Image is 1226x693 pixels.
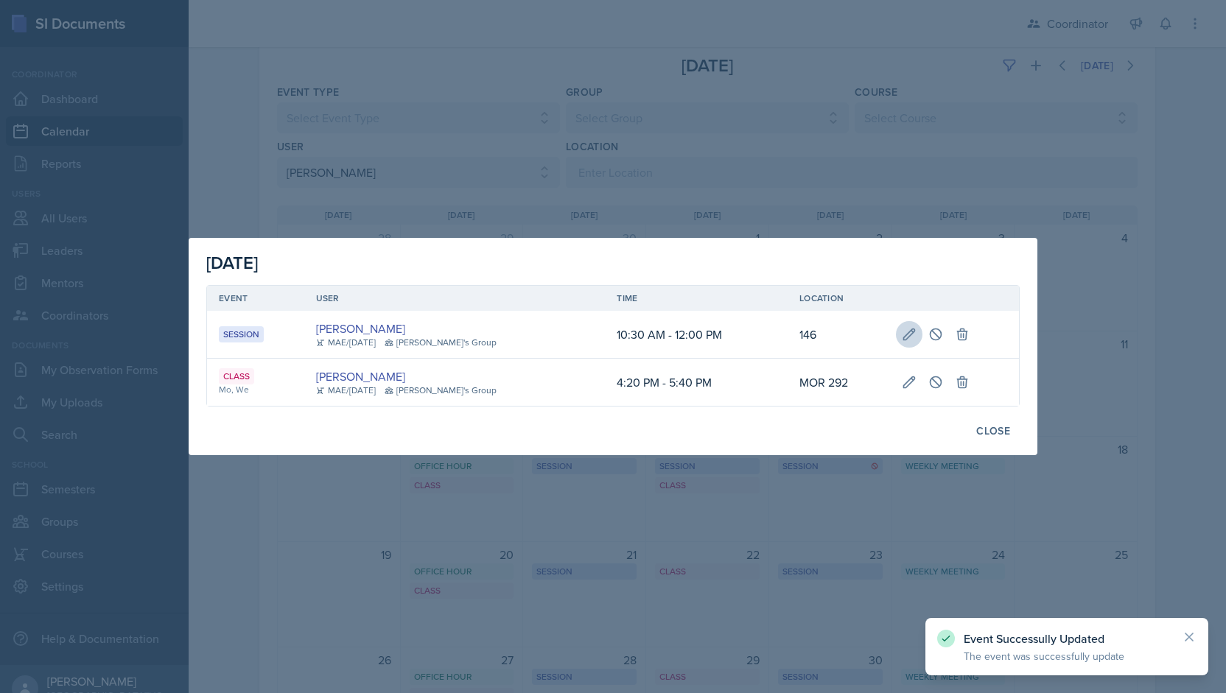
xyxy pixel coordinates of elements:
th: Location [788,286,890,311]
div: Session [219,326,264,342]
a: [PERSON_NAME] [316,320,405,337]
div: Close [976,425,1010,437]
div: [PERSON_NAME]'s Group [385,336,497,349]
div: Class [219,368,254,384]
p: The event was successfully update [964,649,1170,664]
div: [PERSON_NAME]'s Group [385,384,497,397]
div: MAE/[DATE] [316,384,376,397]
div: [DATE] [206,250,1020,276]
button: Close [967,418,1020,443]
td: MOR 292 [788,359,890,406]
div: Mo, We [219,383,293,396]
td: 146 [788,311,890,359]
th: Event [207,286,304,311]
th: User [304,286,606,311]
a: [PERSON_NAME] [316,367,405,385]
td: 10:30 AM - 12:00 PM [605,311,788,359]
p: Event Successully Updated [964,631,1170,646]
th: Time [605,286,788,311]
td: 4:20 PM - 5:40 PM [605,359,788,406]
div: MAE/[DATE] [316,336,376,349]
